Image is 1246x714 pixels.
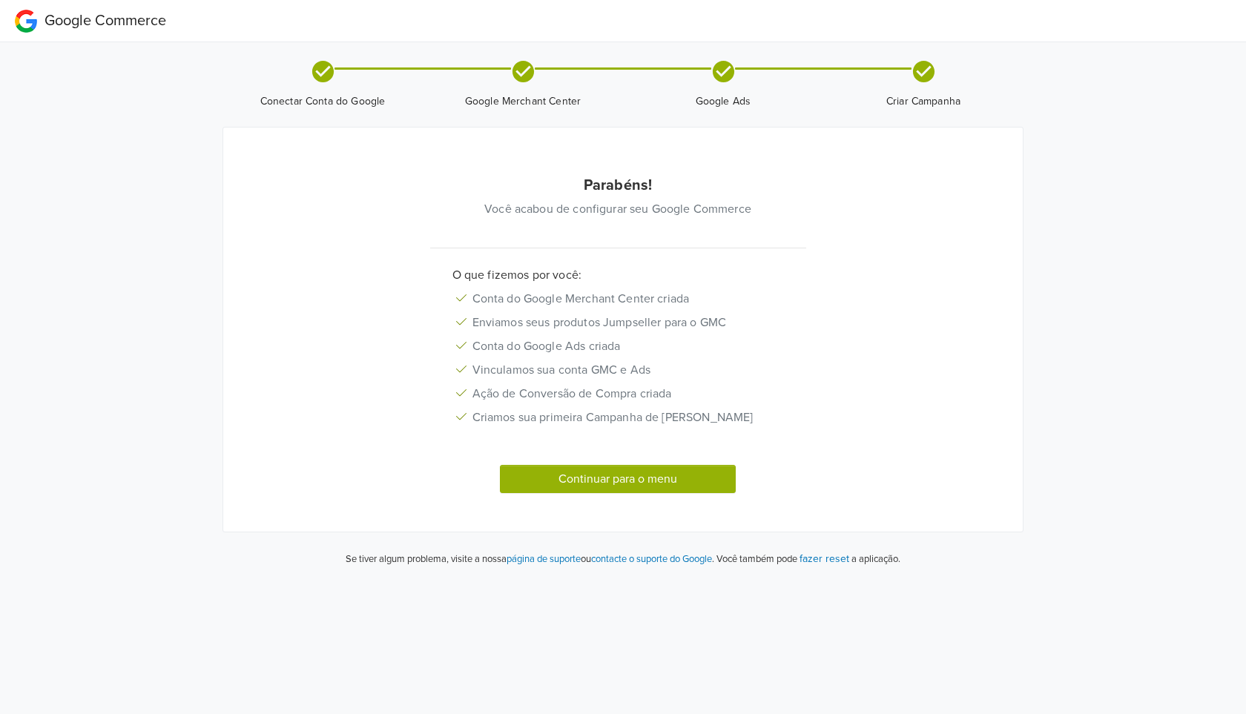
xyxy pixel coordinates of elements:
a: página de suporte [507,553,581,565]
span: Criar Campanha [829,94,1018,109]
button: fazer reset [800,550,849,567]
li: Conta do Google Merchant Center criada [441,287,784,311]
a: contacte o suporte do Google [591,553,712,565]
h5: Parabéns! [264,176,972,194]
button: Continuar para o menu [500,465,736,493]
span: Google Ads [629,94,817,109]
p: O que fizemos por você: [441,266,795,284]
li: Vinculamos sua conta GMC e Ads [441,358,784,382]
p: Você acabou de configurar seu Google Commerce [264,200,972,218]
span: Google Commerce [44,12,166,30]
p: Você também pode a aplicação. [714,550,900,567]
li: Ação de Conversão de Compra criada [441,382,784,406]
li: Enviamos seus produtos Jumpseller para o GMC [441,311,784,334]
li: Conta do Google Ads criada [441,334,784,358]
p: Se tiver algum problema, visite a nossa ou . [346,552,714,567]
span: Conectar Conta do Google [228,94,417,109]
span: Google Merchant Center [429,94,617,109]
li: Criamos sua primeira Campanha de [PERSON_NAME] [441,406,784,429]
